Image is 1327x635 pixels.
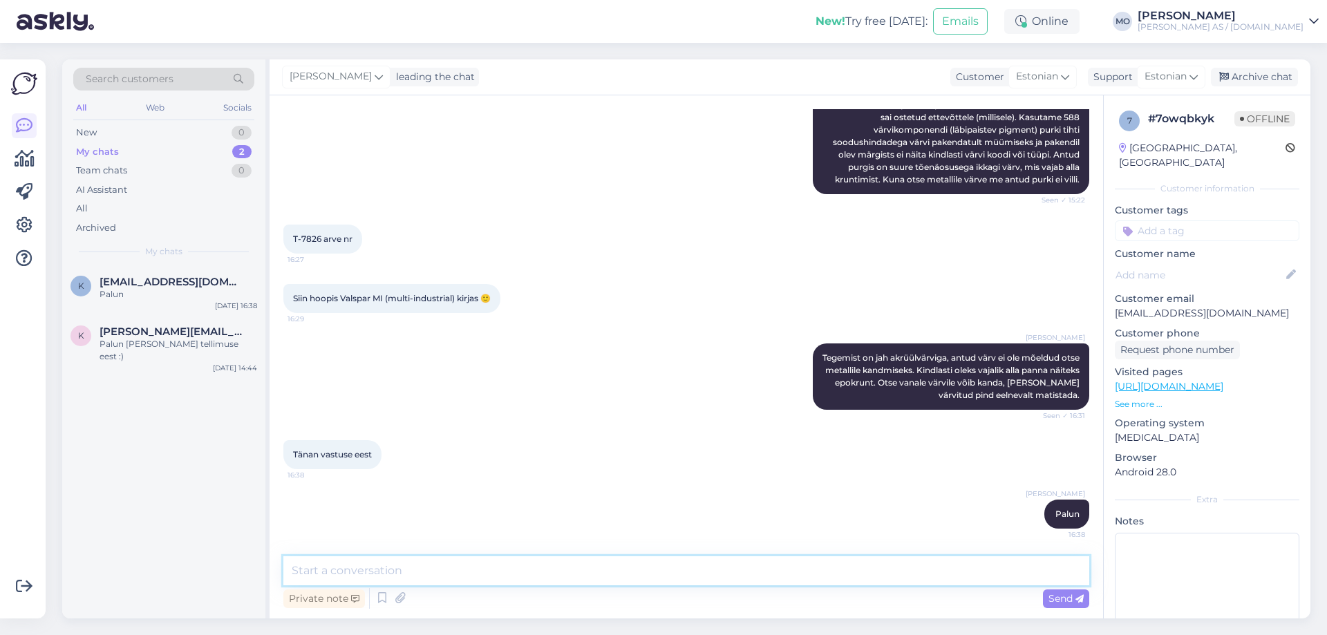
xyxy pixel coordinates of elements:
a: [PERSON_NAME][PERSON_NAME] AS / [DOMAIN_NAME] [1138,10,1319,32]
span: T-7826 arve nr [293,234,352,244]
div: AI Assistant [76,183,127,197]
span: 7 [1127,115,1132,126]
span: k [78,281,84,291]
div: Team chats [76,164,127,178]
span: Offline [1234,111,1295,126]
div: Online [1004,9,1080,34]
div: MO [1113,12,1132,31]
div: [DATE] 14:44 [213,363,257,373]
div: 0 [232,126,252,140]
span: k [78,330,84,341]
p: [MEDICAL_DATA] [1115,430,1299,445]
p: Operating system [1115,416,1299,430]
span: 16:38 [288,470,339,480]
p: [EMAIL_ADDRESS][DOMAIN_NAME] [1115,306,1299,321]
button: Emails [933,8,988,35]
div: Archive chat [1211,68,1298,86]
span: Tegemist on jah akrüülvärviga, antud värv ei ole mõeldud otse metallile kandmiseks. Kindlasti ole... [822,352,1082,400]
div: Customer information [1115,182,1299,195]
span: Palun [1055,509,1080,519]
p: Customer tags [1115,203,1299,218]
p: Notes [1115,514,1299,529]
div: All [76,202,88,216]
span: My chats [145,245,182,258]
span: Send [1048,592,1084,605]
div: Try free [DATE]: [816,13,928,30]
div: Request phone number [1115,341,1240,359]
span: Seen ✓ 16:31 [1033,410,1085,421]
div: [PERSON_NAME] [1138,10,1304,21]
div: New [76,126,97,140]
b: New! [816,15,845,28]
div: [DATE] 16:38 [215,301,257,311]
p: Customer name [1115,247,1299,261]
div: Support [1088,70,1133,84]
div: Web [143,99,167,117]
span: Tere, kas saaksite palun täpsustada arve numbrit või kas värv sai ostetud ettevõttele (millisele)... [828,99,1082,184]
div: Private note [283,589,365,608]
span: Search customers [86,72,173,86]
span: Siin hoopis Valspar MI (multi-industrial) kirjas 🙂 [293,293,491,303]
div: # 7owqbkyk [1148,111,1234,127]
span: Seen ✓ 15:22 [1033,195,1085,205]
div: Palun [PERSON_NAME] tellimuse eest :) [100,338,257,363]
div: 2 [232,145,252,159]
span: [PERSON_NAME] [1026,489,1085,499]
span: [PERSON_NAME] [290,69,372,84]
div: Palun [100,288,257,301]
div: All [73,99,89,117]
div: [GEOGRAPHIC_DATA], [GEOGRAPHIC_DATA] [1119,141,1286,170]
span: Estonian [1016,69,1058,84]
span: [PERSON_NAME] [1026,332,1085,343]
span: 16:29 [288,314,339,324]
p: See more ... [1115,398,1299,410]
p: Visited pages [1115,365,1299,379]
span: 16:27 [288,254,339,265]
div: My chats [76,145,119,159]
div: Customer [950,70,1004,84]
span: 16:38 [1033,529,1085,540]
div: Archived [76,221,116,235]
a: [URL][DOMAIN_NAME] [1115,380,1223,392]
div: [PERSON_NAME] AS / [DOMAIN_NAME] [1138,21,1304,32]
input: Add a tag [1115,220,1299,241]
div: Socials [220,99,254,117]
div: Extra [1115,493,1299,506]
span: kertjan@hotmail.com [100,276,243,288]
img: Askly Logo [11,70,37,97]
p: Android 28.0 [1115,465,1299,480]
div: 0 [232,164,252,178]
p: Customer phone [1115,326,1299,341]
p: Customer email [1115,292,1299,306]
span: kevin.tamm@mail.ee [100,325,243,338]
div: leading the chat [390,70,475,84]
p: Browser [1115,451,1299,465]
span: Tänan vastuse eest [293,449,372,459]
input: Add name [1116,267,1283,283]
span: Estonian [1145,69,1187,84]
